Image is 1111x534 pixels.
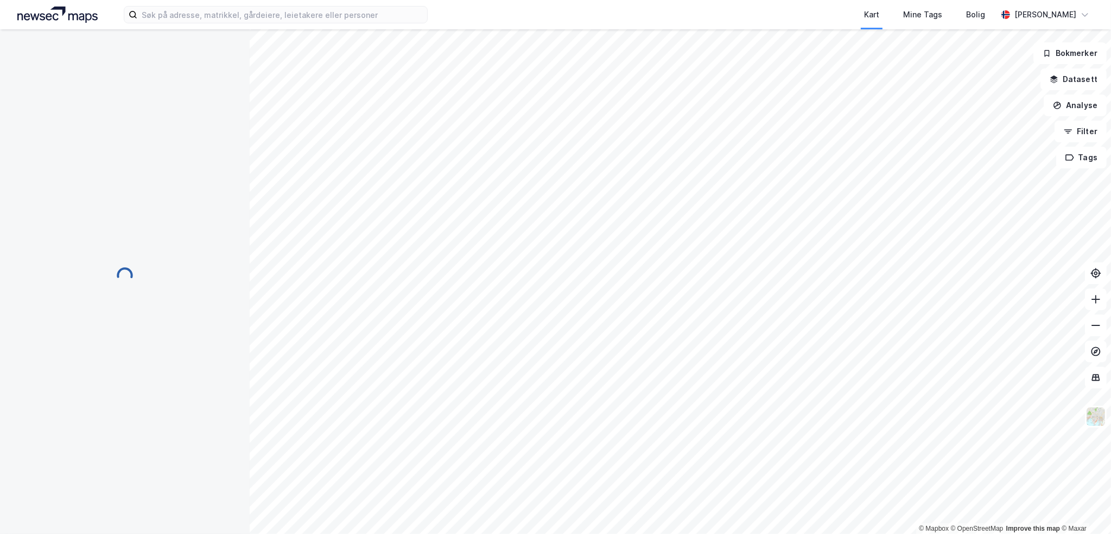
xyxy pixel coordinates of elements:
[1040,68,1107,90] button: Datasett
[1056,147,1107,168] button: Tags
[1014,8,1076,21] div: [PERSON_NAME]
[1006,525,1060,532] a: Improve this map
[1033,42,1107,64] button: Bokmerker
[1085,406,1106,427] img: Z
[966,8,985,21] div: Bolig
[919,525,949,532] a: Mapbox
[1055,121,1107,142] button: Filter
[864,8,879,21] div: Kart
[1044,95,1107,116] button: Analyse
[17,7,98,23] img: logo.a4113a55bc3d86da70a041830d287a7e.svg
[116,267,134,284] img: spinner.a6d8c91a73a9ac5275cf975e30b51cfb.svg
[1057,482,1111,534] iframe: Chat Widget
[137,7,427,23] input: Søk på adresse, matrikkel, gårdeiere, leietakere eller personer
[951,525,1004,532] a: OpenStreetMap
[1057,482,1111,534] div: Kontrollprogram for chat
[903,8,942,21] div: Mine Tags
